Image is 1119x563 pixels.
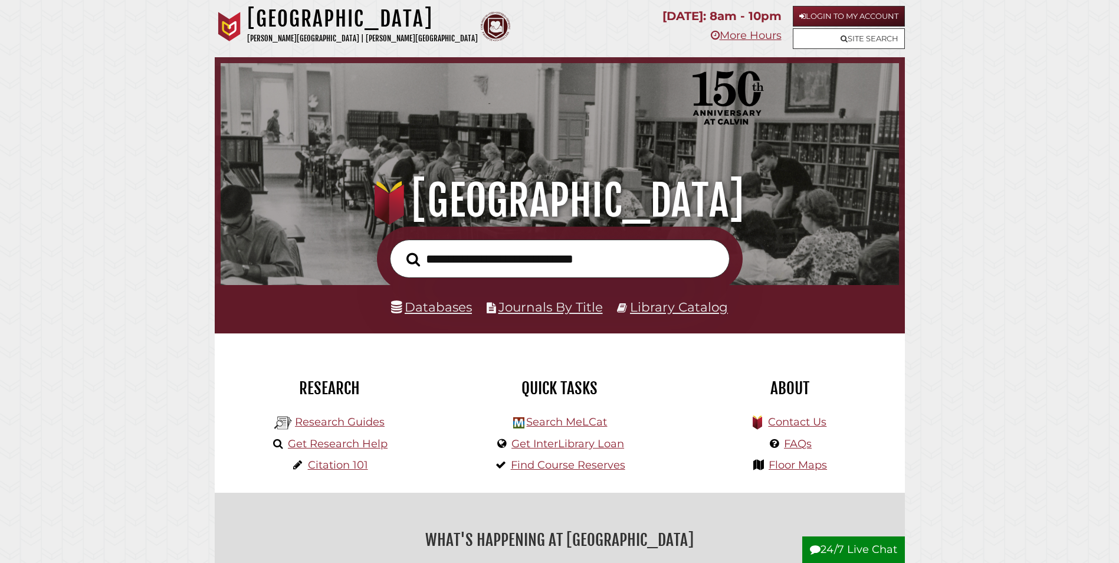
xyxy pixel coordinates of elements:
img: Calvin University [215,12,244,41]
p: [DATE]: 8am - 10pm [662,6,782,27]
h2: About [684,378,896,398]
img: Hekman Library Logo [513,417,524,428]
a: Get Research Help [288,437,388,450]
h1: [GEOGRAPHIC_DATA] [237,175,882,227]
a: Find Course Reserves [511,459,625,472]
a: Search MeLCat [526,415,607,428]
a: Databases [391,299,472,315]
h2: Research [224,378,436,398]
a: Contact Us [768,415,826,428]
img: Hekman Library Logo [274,414,292,432]
a: Citation 101 [308,459,368,472]
a: Research Guides [295,415,385,428]
button: Search [401,249,426,270]
a: Journals By Title [498,299,603,315]
p: [PERSON_NAME][GEOGRAPHIC_DATA] | [PERSON_NAME][GEOGRAPHIC_DATA] [247,32,478,45]
a: FAQs [784,437,812,450]
h2: Quick Tasks [454,378,666,398]
a: More Hours [711,29,782,42]
a: Floor Maps [769,459,827,472]
img: Calvin Theological Seminary [481,12,510,41]
h2: What's Happening at [GEOGRAPHIC_DATA] [224,526,896,554]
a: Get InterLibrary Loan [511,437,624,450]
a: Site Search [793,28,905,49]
h1: [GEOGRAPHIC_DATA] [247,6,478,32]
a: Library Catalog [630,299,728,315]
i: Search [406,252,420,267]
a: Login to My Account [793,6,905,27]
